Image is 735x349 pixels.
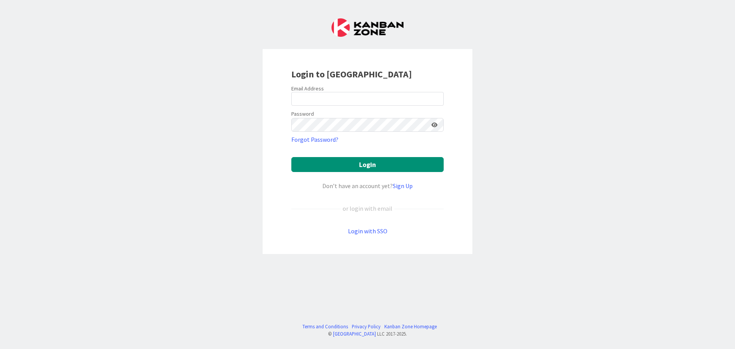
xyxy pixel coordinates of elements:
[291,110,314,118] label: Password
[333,331,376,337] a: [GEOGRAPHIC_DATA]
[291,85,324,92] label: Email Address
[299,330,437,338] div: © LLC 2017- 2025 .
[384,323,437,330] a: Kanban Zone Homepage
[291,68,412,80] b: Login to [GEOGRAPHIC_DATA]
[291,181,444,190] div: Don’t have an account yet?
[291,135,338,144] a: Forgot Password?
[341,204,394,213] div: or login with email
[332,18,403,37] img: Kanban Zone
[302,323,348,330] a: Terms and Conditions
[393,182,413,190] a: Sign Up
[291,157,444,172] button: Login
[348,227,387,235] a: Login with SSO
[352,323,381,330] a: Privacy Policy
